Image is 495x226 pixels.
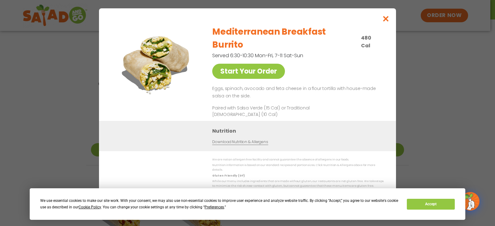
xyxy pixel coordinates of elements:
[212,179,384,189] p: While our menu includes ingredients that are made without gluten, our restaurants are not gluten ...
[204,205,224,209] span: Preferences
[79,205,101,209] span: Cookie Policy
[212,85,381,100] p: Eggs, spinach, avocado and feta cheese in a flour tortilla with house-made salsa on the side.
[212,25,357,51] h2: Mediterranean Breakfast Burrito
[212,104,327,117] p: Paired with Salsa Verde (15 Cal) or Traditional [DEMOGRAPHIC_DATA] (10 Cal)
[212,127,387,134] h3: Nutrition
[30,188,465,220] div: Cookie Consent Prompt
[212,52,351,59] p: Served 6:30-10:30 Mon-Fri, 7-11 Sat-Sun
[40,198,399,211] div: We use essential cookies to make our site work. With your consent, we may also use non-essential ...
[212,163,384,173] p: Nutrition information is based on our standard recipes and portion sizes. Click Nutrition & Aller...
[376,8,396,29] button: Close modal
[462,193,479,210] img: wpChatIcon
[212,139,268,145] a: Download Nutrition & Allergens
[407,199,454,210] button: Accept
[212,157,384,162] p: We are not an allergen free facility and cannot guarantee the absence of allergens in our foods.
[361,34,381,49] p: 480 Cal
[113,21,200,107] img: Featured product photo for Mediterranean Breakfast Burrito
[212,64,285,79] a: Start Your Order
[212,173,244,177] strong: Gluten Friendly (GF)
